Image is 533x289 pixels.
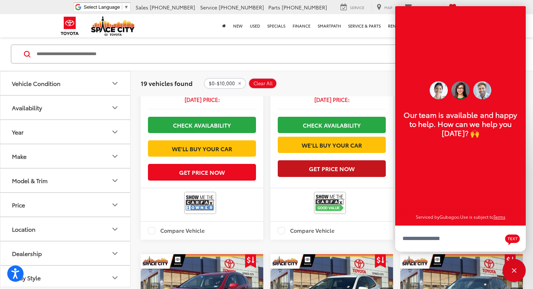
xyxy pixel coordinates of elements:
[0,218,131,241] button: LocationLocation
[245,254,256,268] span: Get Price Drop Alert
[150,4,195,11] span: [PHONE_NUMBER]
[430,81,448,99] img: Operator 2
[443,3,477,11] a: My Saved Vehicles
[278,160,386,177] button: Get Price Now
[111,176,119,185] div: Model & Trim
[12,274,41,281] div: Body Style
[503,259,526,282] button: Toggle Chat Window
[219,4,264,11] span: [PHONE_NUMBER]
[416,214,439,220] span: Serviced by
[460,214,493,220] span: Use is subject to
[278,137,386,153] a: We'll Buy Your Car
[375,254,386,268] span: Get Price Drop Alert
[0,193,131,217] button: PricePrice
[186,193,215,212] img: View CARFAX report
[451,81,470,99] img: Operator 1
[12,250,42,257] div: Dealership
[12,202,25,209] div: Price
[204,78,246,89] button: remove 0-10000
[395,226,526,252] textarea: Type your message
[0,72,131,95] button: Vehicle ConditionVehicle Condition
[111,128,119,136] div: Year
[111,273,119,282] div: Body Style
[141,79,193,88] span: 19 vehicles found
[148,117,256,133] a: Check Availability
[248,78,277,89] button: Clear All
[278,227,335,234] label: Compare Vehicle
[282,4,327,11] span: [PHONE_NUMBER]
[12,80,61,87] div: Vehicle Condition
[12,226,36,233] div: Location
[84,4,129,10] a: Select Language​
[111,201,119,209] div: Price
[230,14,246,37] a: New
[148,227,205,234] label: Compare Vehicle
[111,79,119,88] div: Vehicle Condition
[399,3,438,11] a: Contact
[0,145,131,168] button: MakeMake
[473,81,491,99] img: Operator 3
[219,14,230,37] a: Home
[148,96,256,103] span: [DATE] Price:
[264,14,289,37] a: Specials
[0,96,131,120] button: AvailabilityAvailability
[402,110,518,137] p: Our team is available and happy to help. How can we help you [DATE]? 🙌
[136,4,148,11] span: Sales
[335,3,370,11] a: Service
[12,153,26,160] div: Make
[36,46,476,63] input: Search by Make, Model, or Keyword
[314,14,344,37] a: SmartPath
[278,96,386,103] span: [DATE] Price:
[148,164,256,180] button: Get Price Now
[12,129,24,136] div: Year
[12,104,42,111] div: Availability
[278,117,386,133] a: Check Availability
[12,177,47,184] div: Model & Trim
[493,214,505,220] a: Terms
[111,225,119,234] div: Location
[503,231,522,247] button: Chat with SMS
[91,16,135,36] img: Space City Toyota
[0,242,131,265] button: DealershipDealership
[315,193,344,212] img: View CARFAX report
[209,81,235,87] span: $0-$10,000
[384,14,423,37] a: Rent a Toyota
[124,4,129,10] span: ▼
[439,214,460,220] a: Gubagoo.
[148,140,256,157] a: We'll Buy Your Car
[0,120,131,144] button: YearYear
[200,4,217,11] span: Service
[56,14,83,38] img: Toyota
[289,14,314,37] a: Finance
[253,81,273,87] span: Clear All
[111,152,119,161] div: Make
[111,103,119,112] div: Availability
[350,5,364,10] span: Service
[505,254,516,268] span: Get Price Drop Alert
[371,3,398,11] a: Map
[505,234,520,245] svg: Text
[415,5,432,10] span: Contact
[0,169,131,193] button: Model & TrimModel & Trim
[111,249,119,258] div: Dealership
[268,4,280,11] span: Parts
[246,14,264,37] a: Used
[344,14,384,37] a: Service & Parts
[503,259,526,282] div: Close
[384,5,392,10] span: Map
[84,4,120,10] span: Select Language
[459,5,471,10] span: Saved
